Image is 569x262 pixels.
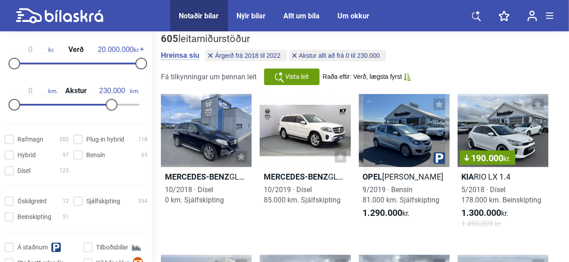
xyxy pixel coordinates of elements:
span: Fá tilkynningar um þennan leit [161,73,257,81]
span: Árgerð frá 2018 til 2022 [215,52,280,59]
b: 605 [161,33,178,44]
b: Mercedes-Benz [264,172,328,181]
span: Akstur allt að frá 0 til 230.000 [299,52,380,59]
span: 5/2018 · Dísel 178.000 km. Beinskipting [462,185,542,204]
span: Raða eftir: Verð, lægsta fyrst [323,73,402,81]
img: parking.png [434,152,445,164]
span: Beinskipting [17,212,51,222]
a: Allt um bíla [284,12,320,20]
img: user-login.svg [527,10,537,21]
b: 1.290.000 [363,207,403,218]
span: Bensín [86,150,105,160]
span: Verð [66,46,86,53]
b: Kia [462,172,474,181]
span: Plug-in hybrid [86,135,124,144]
span: kr. [13,46,54,54]
span: Sjálfskipting [86,197,120,206]
a: Opel[PERSON_NAME]9/2019 · Bensín81.000 km. Sjálfskipting1.290.000kr. [359,94,450,237]
div: leitarniðurstöður [161,33,388,45]
button: Hreinsa síu [161,51,199,60]
span: Rafmagn [17,135,43,144]
button: Akstur allt að frá 0 til 230.000 [289,50,386,61]
span: Hybrid [17,150,36,160]
span: Vista leit [286,72,309,82]
button: Raða eftir: Verð, lægsta fyrst [323,73,411,81]
button: Árgerð frá 2018 til 2022 [205,50,287,61]
span: Á staðnum [17,243,48,252]
h2: GLS 350 D 4MATIC [260,172,350,182]
a: Nýir bílar [237,12,266,20]
span: 12 [63,197,69,206]
span: Tilboðsbílar [96,243,128,252]
a: Mercedes-BenzGLE 350 D 4MATIC10/2018 · Dísel0 km. Sjálfskipting [161,94,252,237]
a: Um okkur [338,12,370,20]
span: Óskilgreint [17,197,47,206]
span: 10/2018 · Dísel 0 km. Sjálfskipting [165,185,224,204]
b: Opel [363,172,383,181]
span: Dísel [17,166,30,176]
a: Mercedes-BenzGLS 350 D 4MATIC10/2019 · Dísel85.000 km. Sjálfskipting [260,94,350,237]
span: Akstur [63,87,89,94]
span: km. [94,87,139,95]
span: kr. [462,208,509,219]
b: 1.300.000 [462,207,502,218]
span: 202 [59,135,69,144]
h2: GLE 350 D 4MATIC [161,172,252,182]
span: kr. [504,155,511,163]
span: 9/2019 · Bensín 81.000 km. Sjálfskipting [363,185,440,204]
span: 63 [141,150,148,160]
span: kr. [363,208,410,219]
a: Notaðir bílar [179,12,219,20]
span: 51 [63,212,69,222]
h2: [PERSON_NAME] [359,172,450,182]
span: 554 [138,197,148,206]
span: kr. [98,46,139,54]
span: 97 [63,150,69,160]
span: 118 [138,135,148,144]
span: 125 [59,166,69,176]
h2: RIO LX 1.4 [458,172,548,182]
span: 190.000 [464,154,511,163]
b: Mercedes-Benz [165,172,229,181]
a: 190.000kr.KiaRIO LX 1.45/2018 · Dísel178.000 km. Beinskipting1.300.000kr.1.490.000 kr. [458,94,548,237]
span: 1.490.000 kr. [462,219,502,229]
span: 10/2019 · Dísel 85.000 km. Sjálfskipting [264,185,341,204]
span: km. [13,87,58,95]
